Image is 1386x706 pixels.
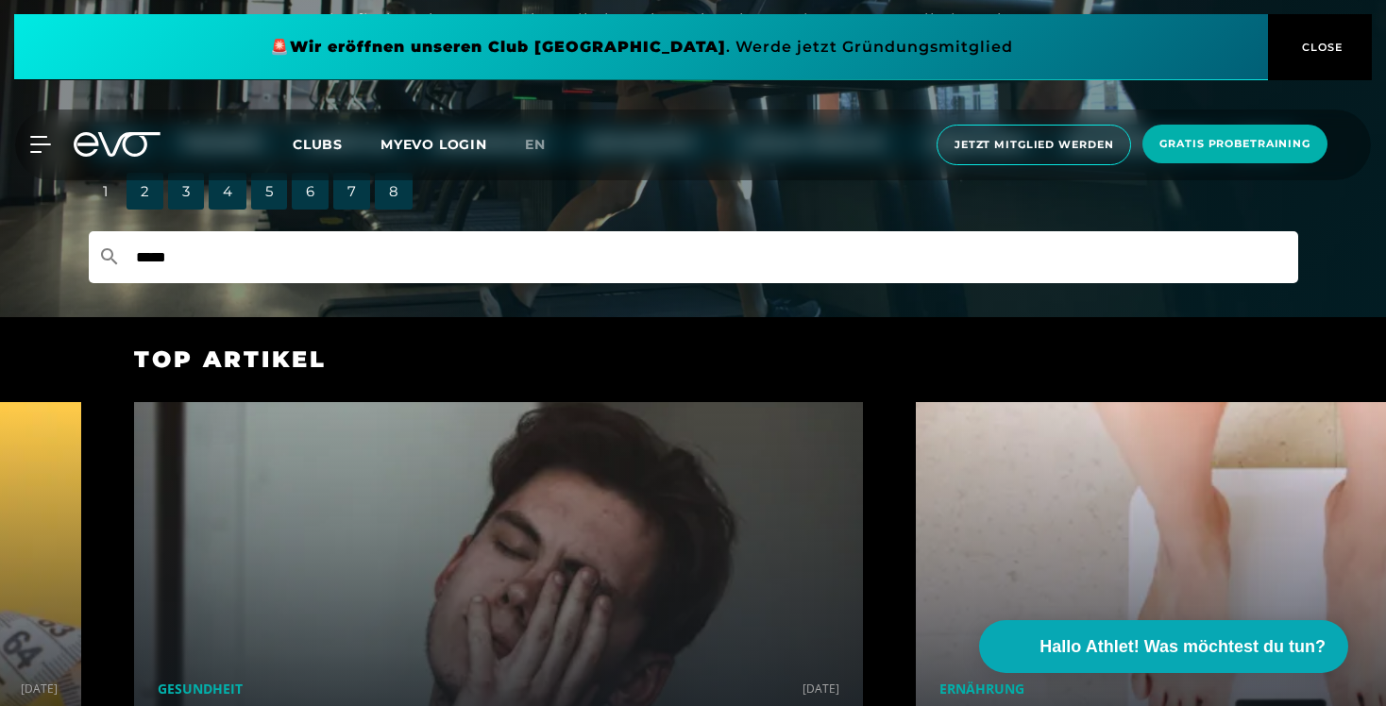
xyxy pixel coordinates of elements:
[158,680,243,698] a: Gesundheit
[1159,136,1310,152] span: Gratis Probetraining
[1297,39,1344,56] span: CLOSE
[134,345,1252,374] h3: Top Artikel
[21,679,58,698] div: [DATE]
[127,181,163,203] a: 2
[939,680,1024,698] a: Ernährung
[293,136,343,153] span: Clubs
[380,136,487,153] a: MYEVO LOGIN
[955,137,1113,153] span: Jetzt Mitglied werden
[1137,125,1333,165] a: Gratis Probetraining
[375,181,413,203] a: 8
[89,181,122,203] a: 1
[209,181,246,203] a: 4
[1039,634,1326,660] span: Hallo Athlet! Was möchtest du tun?
[525,136,546,153] span: en
[251,181,287,203] a: 5
[803,679,839,698] div: [DATE]
[168,181,204,203] a: 3
[333,181,370,203] a: 7
[979,620,1348,673] button: Hallo Athlet! Was möchtest du tun?
[292,181,329,203] a: 6
[931,125,1137,165] a: Jetzt Mitglied werden
[1268,14,1372,80] button: CLOSE
[293,135,380,153] a: Clubs
[525,134,568,156] a: en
